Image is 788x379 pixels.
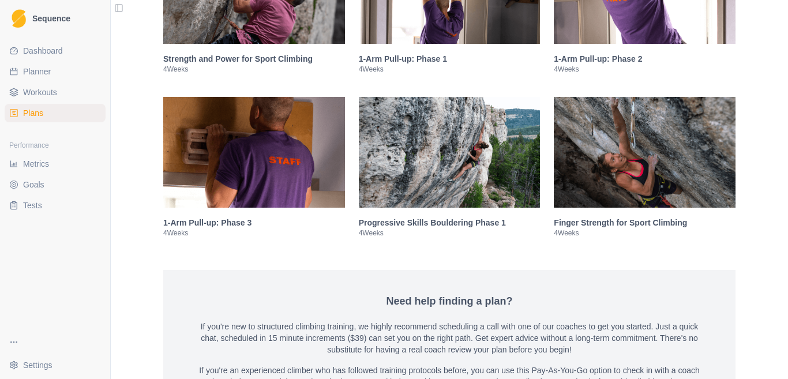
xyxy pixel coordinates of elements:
h3: 1-Arm Pull-up: Phase 3 [163,217,345,228]
p: 4 Weeks [554,65,736,74]
img: Logo [12,9,26,28]
h3: Progressive Skills Bouldering Phase 1 [359,217,541,228]
h3: 1-Arm Pull-up: Phase 2 [554,53,736,65]
h3: Strength and Power for Sport Climbing [163,53,345,65]
span: Metrics [23,158,49,170]
a: Dashboard [5,42,106,60]
p: 4 Weeks [359,65,541,74]
span: Plans [23,107,43,119]
span: Planner [23,66,51,77]
a: LogoSequence [5,5,106,32]
a: Plans [5,104,106,122]
p: 4 Weeks [359,228,541,238]
h3: 1-Arm Pull-up: Phase 1 [359,53,541,65]
a: Planner [5,62,106,81]
img: 1-Arm Pull-up: Phase 3 [163,97,345,208]
span: Dashboard [23,45,63,57]
span: Goals [23,179,44,190]
span: Tests [23,200,42,211]
p: 4 Weeks [554,228,736,238]
img: Finger Strength for Sport Climbing [554,97,736,208]
a: Metrics [5,155,106,173]
button: Settings [5,356,106,374]
h3: Finger Strength for Sport Climbing [554,217,736,228]
a: Goals [5,175,106,194]
h4: Need help finding a plan? [186,293,712,309]
p: If you're new to structured climbing training, we highly recommend scheduling a call with one of ... [191,321,708,355]
a: Tests [5,196,106,215]
span: Workouts [23,87,57,98]
img: Progressive Skills Bouldering Phase 1 [359,97,541,208]
span: Sequence [32,14,70,22]
a: Workouts [5,83,106,102]
div: Performance [5,136,106,155]
p: 4 Weeks [163,65,345,74]
p: 4 Weeks [163,228,345,238]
